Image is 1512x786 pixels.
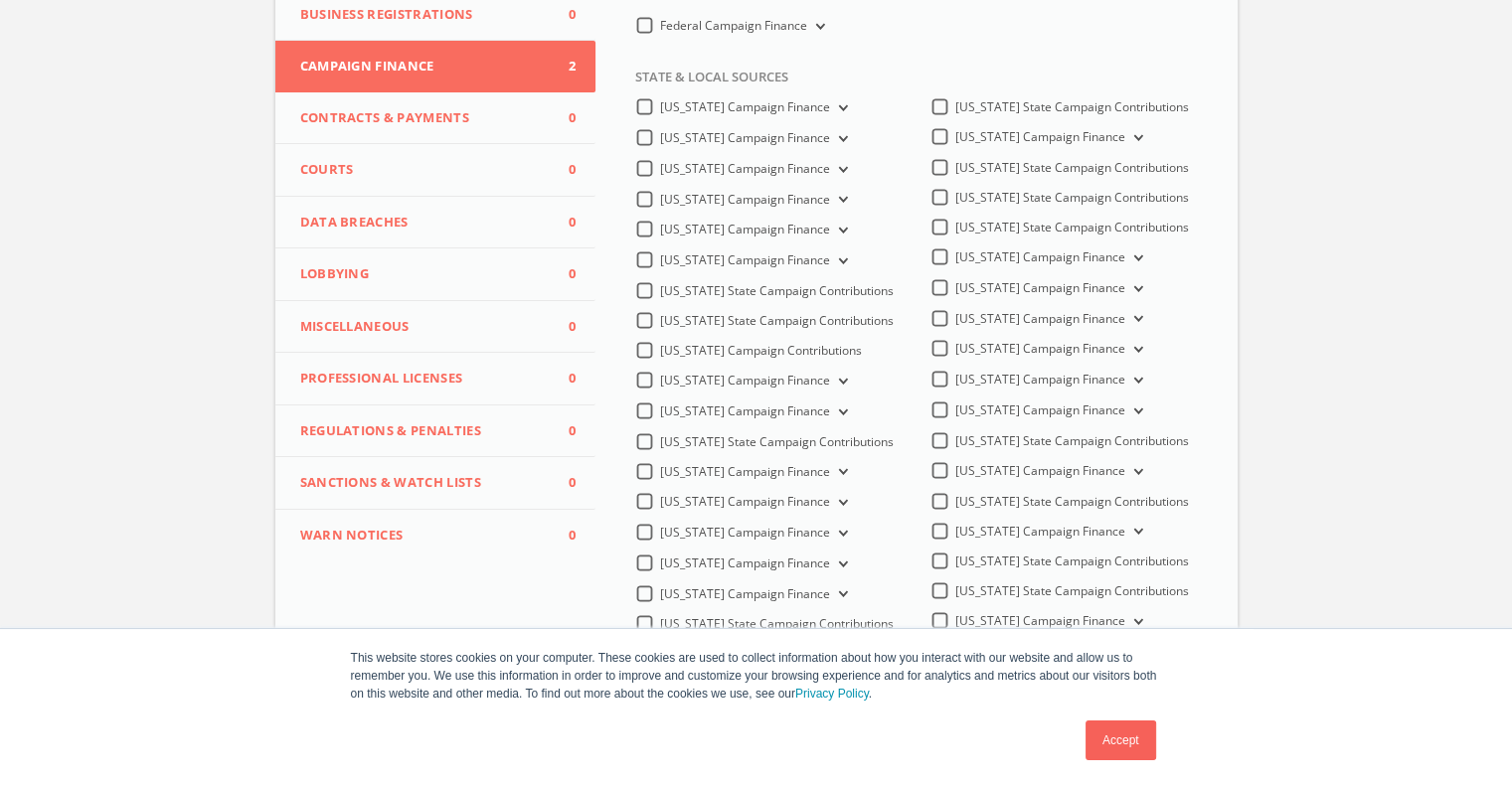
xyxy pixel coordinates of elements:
[1125,402,1147,420] button: [US_STATE] Campaign Finance
[660,493,830,510] span: [US_STATE] Campaign Finance
[275,510,596,561] button: WARN Notices0
[830,403,852,421] button: [US_STATE] Campaign Finance
[275,92,596,145] button: Contracts & Payments0
[955,523,1125,540] span: [US_STATE] Campaign Finance
[546,264,576,284] span: 0
[955,462,1125,479] span: [US_STATE] Campaign Finance
[300,264,547,284] span: Lobbying
[275,248,596,301] button: Lobbying0
[1125,129,1147,147] button: [US_STATE] Campaign Finance
[300,421,547,441] span: Regulations & Penalties
[955,340,1125,357] span: [US_STATE] Campaign Finance
[660,524,830,541] span: [US_STATE] Campaign Finance
[1125,341,1147,359] button: [US_STATE] Campaign Finance
[830,555,852,573] button: [US_STATE] Campaign Finance
[300,526,547,546] span: WARN Notices
[546,108,576,128] span: 0
[1125,613,1147,631] button: [US_STATE] Campaign Finance
[955,582,1189,599] span: [US_STATE] State Campaign Contributions
[660,17,807,34] span: Federal Campaign Finance
[351,649,1162,703] p: This website stores cookies on your computer. These cookies are used to collect information about...
[830,463,852,481] button: [US_STATE] Campaign Finance
[275,353,596,405] button: Professional Licenses0
[275,405,596,458] button: Regulations & Penalties0
[830,585,852,603] button: [US_STATE] Campaign Finance
[546,317,576,337] span: 0
[830,191,852,209] button: [US_STATE] Campaign Finance
[300,108,547,128] span: Contracts & Payments
[1125,523,1147,541] button: [US_STATE] Campaign Finance
[660,191,830,208] span: [US_STATE] Campaign Finance
[300,57,547,77] span: Campaign Finance
[830,130,852,148] button: [US_STATE] Campaign Finance
[660,312,894,329] span: [US_STATE] State Campaign Contributions
[955,371,1125,388] span: [US_STATE] Campaign Finance
[660,372,830,389] span: [US_STATE] Campaign Finance
[300,369,547,389] span: Professional Licenses
[660,585,830,602] span: [US_STATE] Campaign Finance
[300,213,547,233] span: Data Breaches
[955,432,1189,449] span: [US_STATE] State Campaign Contributions
[1125,463,1147,481] button: [US_STATE] Campaign Finance
[660,98,830,115] span: [US_STATE] Campaign Finance
[1125,280,1147,298] button: [US_STATE] Campaign Finance
[275,301,596,354] button: Miscellaneous0
[830,525,852,543] button: [US_STATE] Campaign Finance
[660,463,830,480] span: [US_STATE] Campaign Finance
[620,68,788,97] span: State & Local Sources
[300,473,547,493] span: Sanctions & Watch Lists
[300,160,547,180] span: Courts
[830,252,852,270] button: [US_STATE] Campaign Finance
[660,342,862,359] span: [US_STATE] Campaign Contributions
[830,494,852,512] button: [US_STATE] Campaign Finance
[546,473,576,493] span: 0
[660,615,894,632] span: [US_STATE] State Campaign Contributions
[807,18,829,36] button: Federal Campaign Finance
[660,402,830,419] span: [US_STATE] Campaign Finance
[660,221,830,237] span: [US_STATE] Campaign Finance
[275,457,596,510] button: Sanctions & Watch Lists0
[546,421,576,441] span: 0
[830,373,852,391] button: [US_STATE] Campaign Finance
[546,369,576,389] span: 0
[955,159,1189,176] span: [US_STATE] State Campaign Contributions
[1125,372,1147,390] button: [US_STATE] Campaign Finance
[546,57,576,77] span: 2
[660,554,830,571] span: [US_STATE] Campaign Finance
[955,219,1189,236] span: [US_STATE] State Campaign Contributions
[275,197,596,249] button: Data Breaches0
[955,401,1125,418] span: [US_STATE] Campaign Finance
[660,282,894,299] span: [US_STATE] State Campaign Contributions
[546,526,576,546] span: 0
[795,687,869,701] a: Privacy Policy
[546,213,576,233] span: 0
[1125,310,1147,328] button: [US_STATE] Campaign Finance
[955,493,1189,510] span: [US_STATE] State Campaign Contributions
[660,433,894,450] span: [US_STATE] State Campaign Contributions
[275,41,596,92] button: Campaign Finance2
[955,552,1189,569] span: [US_STATE] State Campaign Contributions
[955,612,1125,629] span: [US_STATE] Campaign Finance
[660,160,830,177] span: [US_STATE] Campaign Finance
[1086,720,1156,760] a: Accept
[955,279,1125,296] span: [US_STATE] Campaign Finance
[955,98,1189,115] span: [US_STATE] State Campaign Contributions
[830,99,852,117] button: [US_STATE] Campaign Finance
[830,161,852,179] button: [US_STATE] Campaign Finance
[955,189,1189,206] span: [US_STATE] State Campaign Contributions
[660,251,830,268] span: [US_STATE] Campaign Finance
[546,5,576,25] span: 0
[275,144,596,197] button: Courts0
[830,222,852,239] button: [US_STATE] Campaign Finance
[300,5,547,25] span: Business Registrations
[955,310,1125,327] span: [US_STATE] Campaign Finance
[660,129,830,146] span: [US_STATE] Campaign Finance
[546,160,576,180] span: 0
[955,128,1125,145] span: [US_STATE] Campaign Finance
[1125,249,1147,267] button: [US_STATE] Campaign Finance
[300,317,547,337] span: Miscellaneous
[955,248,1125,265] span: [US_STATE] Campaign Finance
